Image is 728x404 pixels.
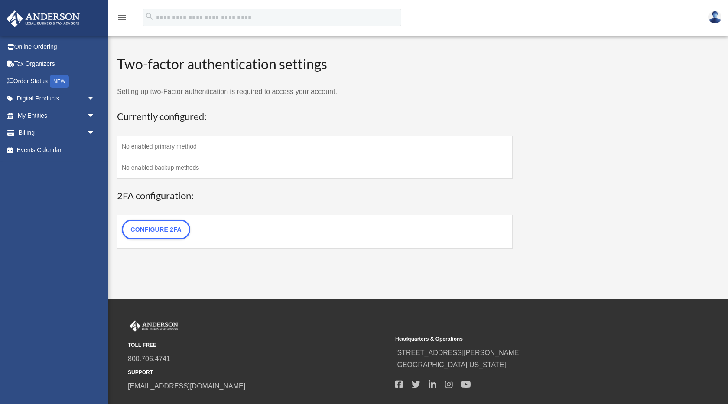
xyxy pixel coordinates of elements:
[117,157,513,179] td: No enabled backup methods
[117,110,513,123] h3: Currently configured:
[395,335,656,344] small: Headquarters & Operations
[128,382,245,390] a: [EMAIL_ADDRESS][DOMAIN_NAME]
[128,368,389,377] small: SUPPORT
[6,38,108,55] a: Online Ordering
[6,72,108,90] a: Order StatusNEW
[87,124,104,142] span: arrow_drop_down
[117,12,127,23] i: menu
[128,341,389,350] small: TOLL FREE
[145,12,154,21] i: search
[6,141,108,158] a: Events Calendar
[395,349,521,356] a: [STREET_ADDRESS][PERSON_NAME]
[122,220,190,239] a: Configure 2FA
[6,107,108,124] a: My Entitiesarrow_drop_down
[708,11,721,23] img: User Pic
[87,90,104,108] span: arrow_drop_down
[6,124,108,142] a: Billingarrow_drop_down
[128,320,180,332] img: Anderson Advisors Platinum Portal
[117,55,513,74] h2: Two-factor authentication settings
[6,55,108,73] a: Tax Organizers
[117,189,513,203] h3: 2FA configuration:
[128,355,170,362] a: 800.706.4741
[117,15,127,23] a: menu
[6,90,108,107] a: Digital Productsarrow_drop_down
[50,75,69,88] div: NEW
[117,86,513,98] p: Setting up two-Factor authentication is required to access your account.
[87,107,104,125] span: arrow_drop_down
[395,361,506,368] a: [GEOGRAPHIC_DATA][US_STATE]
[4,10,82,27] img: Anderson Advisors Platinum Portal
[117,136,513,157] td: No enabled primary method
